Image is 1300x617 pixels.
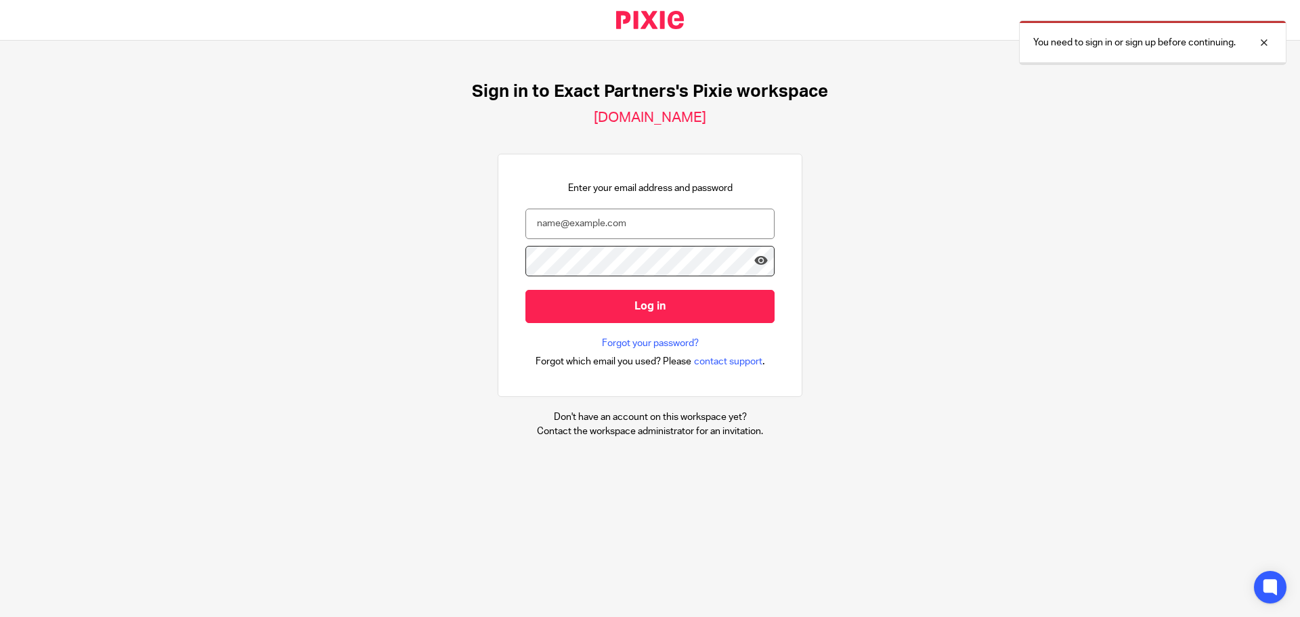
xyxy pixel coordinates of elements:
div: . [536,354,765,369]
h2: [DOMAIN_NAME] [594,109,706,127]
a: Forgot your password? [602,337,699,350]
p: Contact the workspace administrator for an invitation. [537,425,763,438]
p: Enter your email address and password [568,182,733,195]
h1: Sign in to Exact Partners's Pixie workspace [472,81,828,102]
span: contact support [694,355,762,368]
input: Log in [525,290,775,323]
span: Forgot which email you used? Please [536,355,691,368]
input: name@example.com [525,209,775,239]
p: Don't have an account on this workspace yet? [537,410,763,424]
p: You need to sign in or sign up before continuing. [1033,36,1236,49]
